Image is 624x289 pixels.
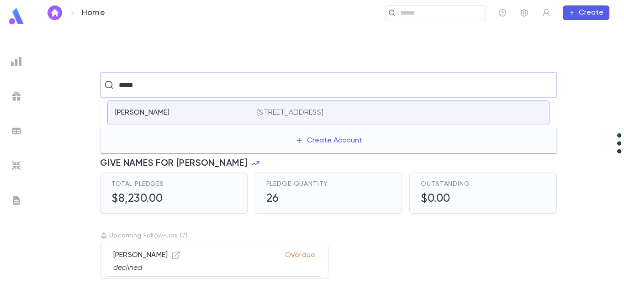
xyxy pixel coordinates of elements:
[7,7,26,25] img: logo
[266,180,328,188] span: Pledge Quantity
[421,180,470,188] span: Outstanding
[11,195,22,206] img: letters_grey.7941b92b52307dd3b8a917253454ce1c.svg
[113,251,180,260] p: [PERSON_NAME]
[100,232,557,239] p: Upcoming Follow-ups ( 7 )
[11,91,22,102] img: campaigns_grey.99e729a5f7ee94e3726e6486bddda8f1.svg
[111,180,164,188] span: Total Pledges
[11,56,22,67] img: reports_grey.c525e4749d1bce6a11f5fe2a8de1b229.svg
[113,263,180,273] p: declined
[82,8,105,18] p: Home
[266,192,328,206] h5: 26
[421,192,470,206] h5: $0.00
[563,5,609,20] button: Create
[49,9,60,16] img: home_white.a664292cf8c1dea59945f0da9f25487c.svg
[11,160,22,171] img: imports_grey.530a8a0e642e233f2baf0ef88e8c9fcb.svg
[285,251,315,273] p: Overdue
[111,192,164,206] h5: $8,230.00
[115,108,169,117] p: [PERSON_NAME]
[257,108,323,117] p: [STREET_ADDRESS]
[11,126,22,137] img: batches_grey.339ca447c9d9533ef1741baa751efc33.svg
[288,132,370,149] button: Create Account
[100,158,247,169] span: GIVE NAMES FOR [PERSON_NAME]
